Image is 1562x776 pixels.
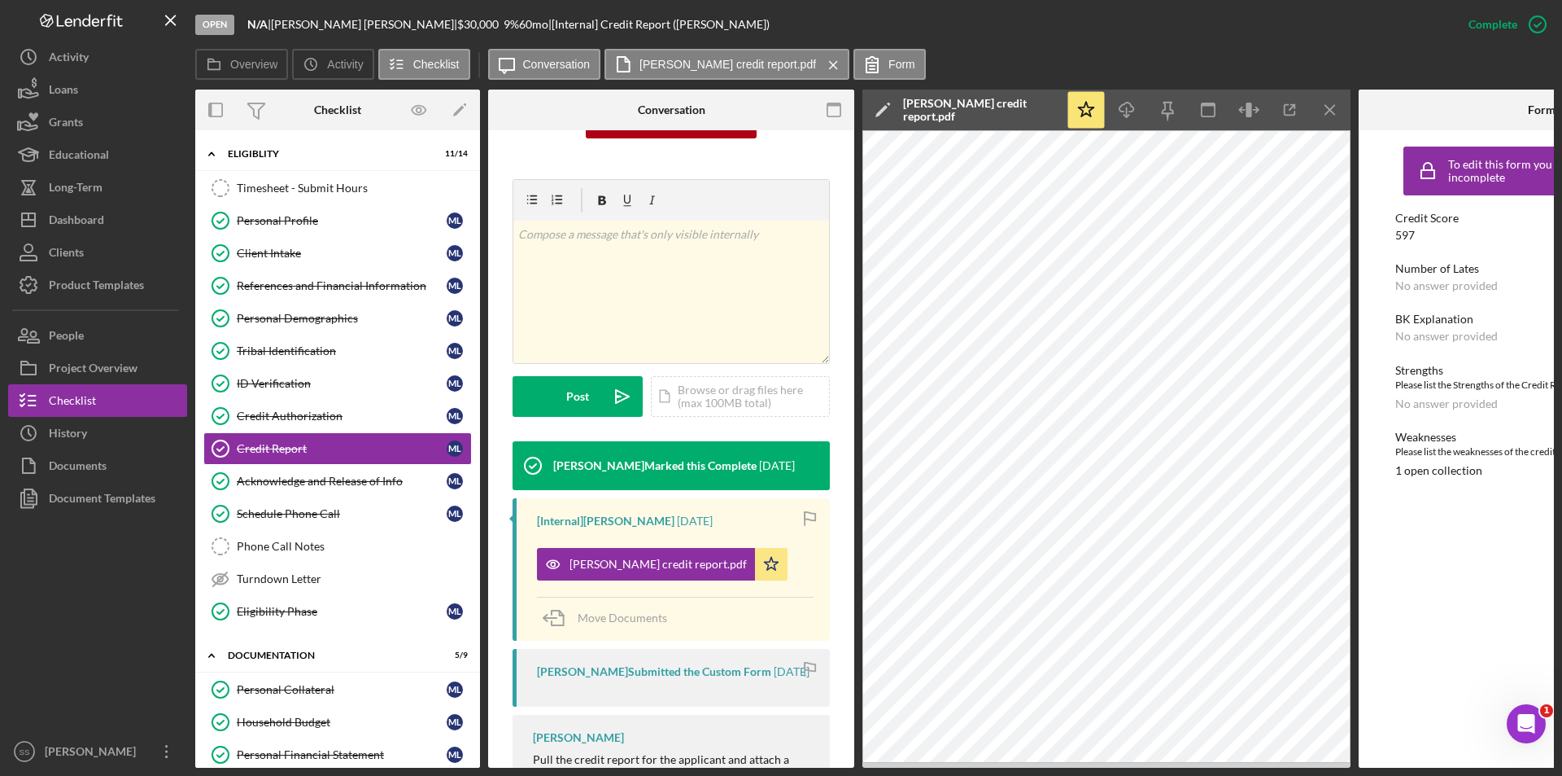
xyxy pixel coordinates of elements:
[488,49,601,80] button: Conversation
[203,270,472,302] a: References and Financial InformationML
[1452,8,1554,41] button: Complete
[447,441,463,457] div: M L
[41,735,146,772] div: [PERSON_NAME]
[438,651,468,660] div: 5 / 9
[195,15,234,35] div: Open
[49,269,144,305] div: Product Templates
[447,245,463,261] div: M L
[8,73,187,106] button: Loans
[1395,330,1498,343] div: No answer provided
[8,138,187,171] button: Educational
[49,204,104,240] div: Dashboard
[8,449,187,482] button: Documents
[49,384,96,421] div: Checklist
[774,665,809,678] time: 2025-09-09 14:17
[1540,704,1553,717] span: 1
[49,73,78,110] div: Loans
[203,172,472,204] a: Timesheet - Submit Hours
[8,236,187,269] button: Clients
[513,376,643,417] button: Post
[8,352,187,384] button: Project Overview
[203,530,472,563] a: Phone Call Notes
[228,149,427,159] div: Eligiblity
[228,651,427,660] div: Documentation
[230,58,277,71] label: Overview
[237,344,447,357] div: Tribal Identification
[203,739,472,771] a: Personal Financial StatementML
[203,367,472,400] a: ID VerificationML
[203,204,472,237] a: Personal ProfileML
[447,603,463,620] div: M L
[548,18,770,31] div: | [Internal] Credit Report ([PERSON_NAME])
[203,706,472,739] a: Household BudgetML
[8,735,187,768] button: SS[PERSON_NAME]
[639,58,816,71] label: [PERSON_NAME] credit report.pdf
[8,269,187,301] a: Product Templates
[853,49,926,80] button: Form
[519,18,548,31] div: 60 mo
[203,673,472,706] a: Personal CollateralML
[566,376,589,417] div: Post
[378,49,470,80] button: Checklist
[203,237,472,270] a: Client IntakeML
[203,400,472,432] a: Credit AuthorizationML
[1468,8,1517,41] div: Complete
[237,507,447,520] div: Schedule Phone Call
[49,106,83,142] div: Grants
[504,18,519,31] div: 9 %
[8,204,187,236] button: Dashboard
[447,714,463,730] div: M L
[638,103,705,116] div: Conversation
[237,540,471,553] div: Phone Call Notes
[237,410,447,423] div: Credit Authorization
[447,310,463,327] div: M L
[49,41,89,77] div: Activity
[247,17,268,31] b: N/A
[49,482,155,519] div: Document Templates
[537,665,771,678] div: [PERSON_NAME] Submitted the Custom Form
[1395,229,1415,242] div: 597
[8,482,187,515] button: Document Templates
[537,548,788,581] button: [PERSON_NAME] credit report.pdf
[237,279,447,292] div: References and Financial Information
[49,352,137,388] div: Project Overview
[20,748,30,756] text: SS
[237,748,447,761] div: Personal Financial Statement
[1395,279,1498,292] div: No answer provided
[8,106,187,138] button: Grants
[247,18,271,31] div: |
[438,149,468,159] div: 11 / 14
[237,475,447,488] div: Acknowledge and Release of Info
[237,572,471,585] div: Turndown Letter
[447,213,463,229] div: M L
[447,278,463,294] div: M L
[8,41,187,73] button: Activity
[237,605,447,618] div: Eligibility Phase
[413,58,460,71] label: Checklist
[1507,704,1546,743] iframe: Intercom live chat
[447,747,463,763] div: M L
[759,459,795,472] time: 2025-09-09 14:17
[237,214,447,227] div: Personal Profile
[8,171,187,204] button: Long-Term
[903,97,1058,123] div: [PERSON_NAME] credit report.pdf
[237,312,447,325] div: Personal Demographics
[237,182,471,195] div: Timesheet - Submit Hours
[203,465,472,498] a: Acknowledge and Release of InfoML
[49,319,84,356] div: People
[447,375,463,392] div: M L
[292,49,373,80] button: Activity
[1395,464,1482,477] div: 1 open collection
[553,459,757,472] div: [PERSON_NAME] Marked this Complete
[237,377,447,390] div: ID Verification
[237,716,447,729] div: Household Budget
[8,319,187,352] button: People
